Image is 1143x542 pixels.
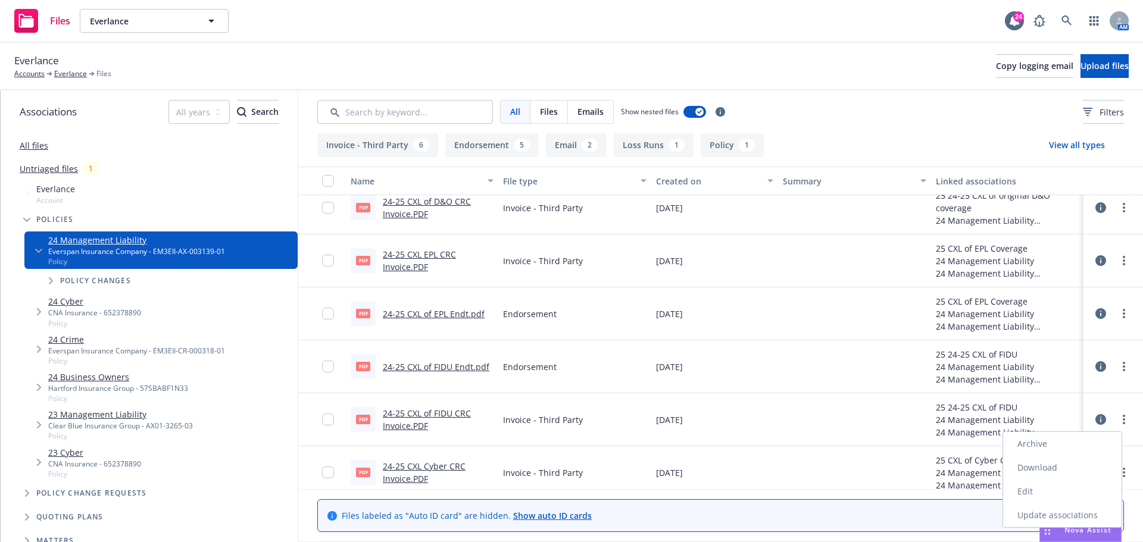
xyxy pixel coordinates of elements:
div: 24 Management Liability [936,426,1079,438]
button: View all types [1030,133,1124,157]
a: 24-25 CXL Cyber CRC Invoice.PDF [383,460,466,484]
span: Invoice - Third Party [503,202,583,214]
button: Name [346,167,498,195]
a: Everlance [54,68,87,79]
div: 24 Management Liability [936,479,1079,491]
button: Filters [1083,100,1124,124]
button: Email [546,133,607,157]
span: Policy [48,256,225,267]
a: more [1117,465,1131,480]
div: Linked associations [936,175,1079,187]
span: Upload files [1080,60,1129,71]
span: PDF [356,203,370,212]
a: Archive [1003,432,1122,456]
span: [DATE] [656,413,683,426]
span: PDF [356,256,370,265]
a: 24 Business Owners [48,371,188,383]
span: Files labeled as "Auto ID card" are hidden. [342,509,592,522]
input: Toggle Row Selected [322,308,334,319]
div: CNA Insurance - 652378890 [48,308,141,318]
a: Files [10,4,75,37]
a: 23 Cyber [48,446,141,459]
span: [DATE] [656,308,683,320]
div: 24 Management Liability [936,214,1079,227]
span: Invoice - Third Party [503,466,583,479]
span: Policy [48,356,225,366]
span: Policy [48,469,141,479]
button: Nova Assist [1039,518,1122,542]
button: Invoice - Third Party [317,133,438,157]
button: Everlance [80,9,229,33]
div: File type [503,175,633,187]
a: Download [1003,456,1122,480]
div: 25 24-25 CXL of original D&O coverage [936,189,1079,214]
a: 24 Management Liability [48,234,225,246]
a: Update associations [1003,503,1122,527]
input: Toggle Row Selected [322,202,334,214]
button: Endorsement [445,133,539,157]
div: 25 24-25 CXL of FIDU [936,348,1079,361]
span: [DATE] [656,361,683,373]
input: Toggle Row Selected [322,413,334,425]
a: 24-25 CXL of FIDU Endt.pdf [383,361,489,372]
a: 24-25 CXL of FIDU CRC Invoice.PDF [383,408,471,431]
a: more [1117,253,1131,268]
div: 1 [83,162,99,176]
span: Show nested files [621,106,679,117]
div: 6 [413,139,429,152]
a: Report a Bug [1028,9,1051,33]
a: Search [1055,9,1079,33]
span: pdf [356,362,370,371]
input: Toggle Row Selected [322,466,334,478]
div: 24 [1013,11,1024,22]
span: Policy change requests [36,490,146,497]
span: Files [540,105,558,118]
span: Policy [48,393,188,403]
span: Everlance [36,183,75,195]
a: 24-25 CXL of D&O CRC Invoice.PDF [383,196,471,220]
div: 25 CXL of EPL Coverage [936,242,1079,255]
a: more [1117,412,1131,427]
div: 24 Management Liability [936,255,1079,267]
span: pdf [356,309,370,318]
input: Toggle Row Selected [322,361,334,372]
a: Show auto ID cards [513,510,592,521]
div: 24 Management Liability [936,466,1079,479]
button: Copy logging email [996,54,1073,78]
div: 24 Management Liability [936,308,1079,320]
span: PDF [356,415,370,424]
div: Everspan Insurance Company - EM3EII-CR-000318-01 [48,346,225,356]
a: All files [20,140,48,151]
span: Policy [48,431,193,441]
span: [DATE] [656,255,683,267]
span: Copy logging email [996,60,1073,71]
span: Endorsement [503,308,557,320]
span: Policies [36,216,74,223]
div: 24 Management Liability [936,267,1079,280]
a: Accounts [14,68,45,79]
span: Files [50,16,70,26]
span: Emails [577,105,604,118]
div: Search [237,101,279,123]
a: 24-25 CXL of EPL Endt.pdf [383,308,485,319]
div: 25 24-25 CXL of FIDU [936,401,1079,413]
a: 23 Management Liability [48,408,193,421]
div: 25 CXL of EPL Coverage [936,295,1079,308]
a: Edit [1003,480,1122,503]
div: Name [351,175,480,187]
a: more [1117,359,1131,374]
span: [DATE] [656,466,683,479]
span: Filters [1083,106,1124,118]
span: Files [96,68,111,79]
div: Clear Blue Insurance Group - AX01-3265-03 [48,421,193,431]
span: Nova Assist [1064,525,1111,535]
div: Everspan Insurance Company - EM3EII-AX-003139-01 [48,246,225,256]
svg: Search [237,107,246,117]
span: [DATE] [656,202,683,214]
div: 5 [514,139,530,152]
span: Policy [48,318,141,328]
a: more [1117,200,1131,215]
button: Created on [651,167,779,195]
button: Summary [778,167,930,195]
a: more [1117,306,1131,321]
